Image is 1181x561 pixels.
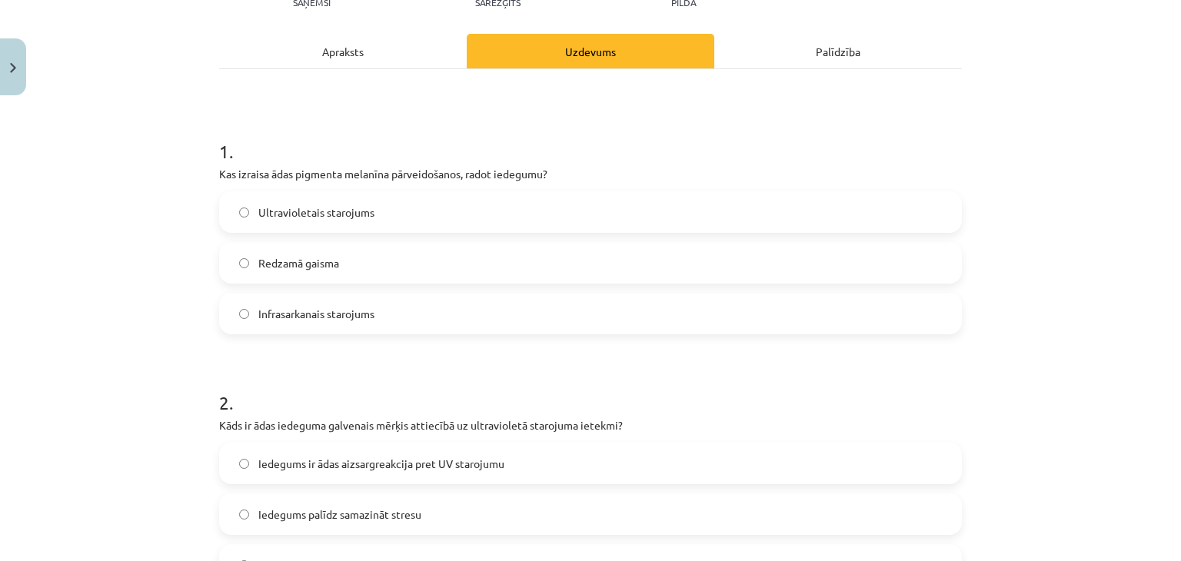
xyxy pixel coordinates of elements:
div: Apraksts [219,34,467,68]
div: Uzdevums [467,34,714,68]
span: Iedegums ir ādas aizsargreakcija pret UV starojumu [258,456,504,472]
input: Ultravioletais starojums [239,207,249,217]
input: Infrasarkanais starojums [239,309,249,319]
span: Iedegums palīdz samazināt stresu [258,506,421,523]
span: Redzamā gaisma [258,255,339,271]
img: icon-close-lesson-0947bae3869378f0d4975bcd49f059093ad1ed9edebbc8119c70593378902aed.svg [10,63,16,73]
span: Infrasarkanais starojums [258,306,374,322]
h1: 2 . [219,365,962,413]
input: Iedegums palīdz samazināt stresu [239,510,249,520]
h1: 1 . [219,114,962,161]
input: Redzamā gaisma [239,258,249,268]
p: Kas izraisa ādas pigmenta melanīna pārveidošanos, radot iedegumu? [219,166,962,182]
p: Kāds ir ādas iedeguma galvenais mērķis attiecībā uz ultravioletā starojuma ietekmi? [219,417,962,433]
span: Ultravioletais starojums [258,204,374,221]
input: Iedegums ir ādas aizsargreakcija pret UV starojumu [239,459,249,469]
div: Palīdzība [714,34,962,68]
